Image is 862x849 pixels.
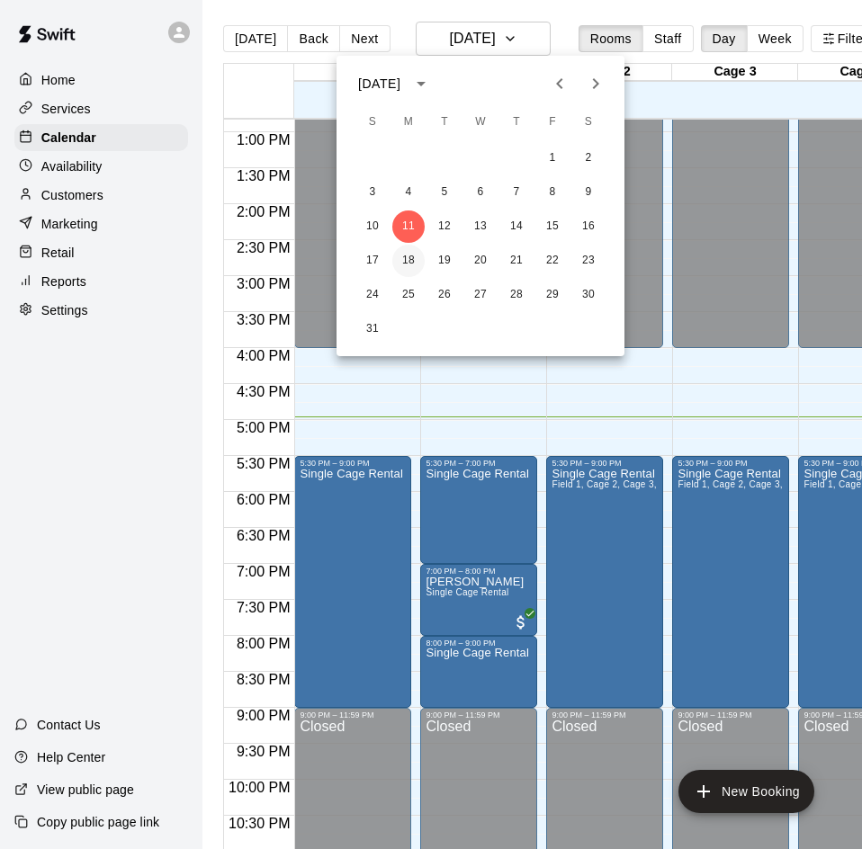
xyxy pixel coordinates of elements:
[536,245,569,277] button: 22
[500,210,533,243] button: 14
[428,210,461,243] button: 12
[500,279,533,311] button: 28
[428,245,461,277] button: 19
[356,313,389,345] button: 31
[572,245,605,277] button: 23
[392,245,425,277] button: 18
[356,210,389,243] button: 10
[464,245,497,277] button: 20
[356,245,389,277] button: 17
[356,104,389,140] span: Sunday
[428,176,461,209] button: 5
[392,176,425,209] button: 4
[542,66,578,102] button: Previous month
[428,279,461,311] button: 26
[572,104,605,140] span: Saturday
[536,210,569,243] button: 15
[392,210,425,243] button: 11
[572,210,605,243] button: 16
[536,104,569,140] span: Friday
[500,104,533,140] span: Thursday
[572,142,605,174] button: 2
[392,279,425,311] button: 25
[428,104,461,140] span: Tuesday
[406,68,436,99] button: calendar view is open, switch to year view
[578,66,614,102] button: Next month
[572,176,605,209] button: 9
[392,104,425,140] span: Monday
[358,75,400,94] div: [DATE]
[536,176,569,209] button: 8
[500,176,533,209] button: 7
[464,279,497,311] button: 27
[464,176,497,209] button: 6
[464,104,497,140] span: Wednesday
[572,279,605,311] button: 30
[464,210,497,243] button: 13
[536,279,569,311] button: 29
[536,142,569,174] button: 1
[356,176,389,209] button: 3
[500,245,533,277] button: 21
[356,279,389,311] button: 24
